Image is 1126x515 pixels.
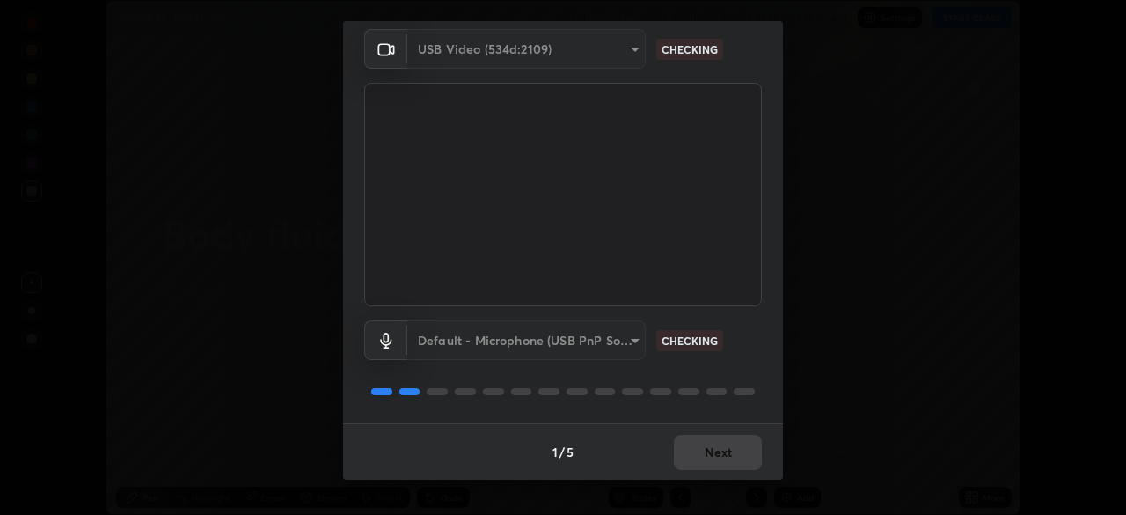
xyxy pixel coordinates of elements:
[559,443,565,461] h4: /
[407,320,646,360] div: USB Video (534d:2109)
[662,333,718,349] p: CHECKING
[407,29,646,69] div: USB Video (534d:2109)
[662,41,718,57] p: CHECKING
[567,443,574,461] h4: 5
[552,443,558,461] h4: 1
